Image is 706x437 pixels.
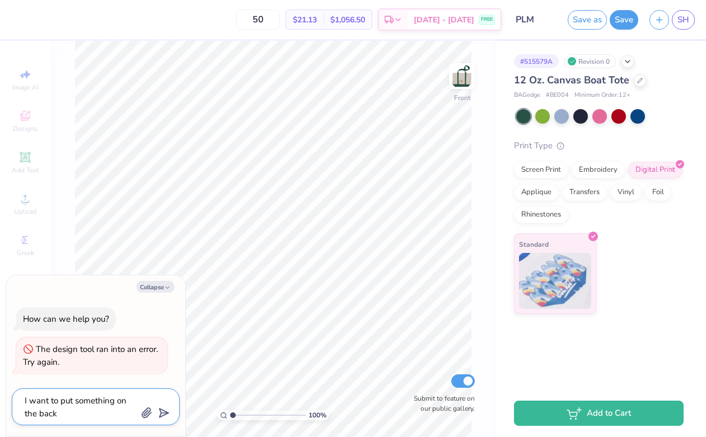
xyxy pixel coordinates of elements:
div: Digital Print [628,162,682,178]
div: Vinyl [610,184,642,201]
div: Rhinestones [514,206,568,223]
span: $21.13 [293,14,317,26]
button: Collapse [137,281,174,293]
div: How can we help you? [23,313,109,325]
div: Applique [514,184,559,201]
span: 100 % [308,410,326,420]
div: Front [454,93,470,103]
img: Standard [519,253,591,309]
span: $1,056.50 [330,14,365,26]
div: Screen Print [514,162,568,178]
span: Minimum Order: 12 + [574,91,630,100]
img: Front [451,65,473,87]
button: Add to Cart [514,401,684,426]
textarea: I want to put something on the back [24,393,137,420]
input: Untitled Design [507,8,562,31]
span: BAGedge [514,91,540,100]
span: SH [677,13,689,26]
div: Transfers [562,184,607,201]
div: # 515579A [514,54,559,68]
span: FREE [481,16,493,24]
div: Embroidery [572,162,625,178]
button: Save as [568,10,607,30]
label: Submit to feature on our public gallery. [408,393,475,413]
button: Save [610,10,638,30]
div: Print Type [514,139,684,152]
a: SH [672,10,695,30]
span: 12 Oz. Canvas Boat Tote [514,73,629,87]
div: Foil [645,184,671,201]
span: [DATE] - [DATE] [414,14,474,26]
div: The design tool ran into an error. Try again. [23,344,158,368]
input: – – [236,10,280,30]
span: Standard [519,238,549,250]
div: Revision 0 [564,54,616,68]
span: # BE004 [546,91,569,100]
